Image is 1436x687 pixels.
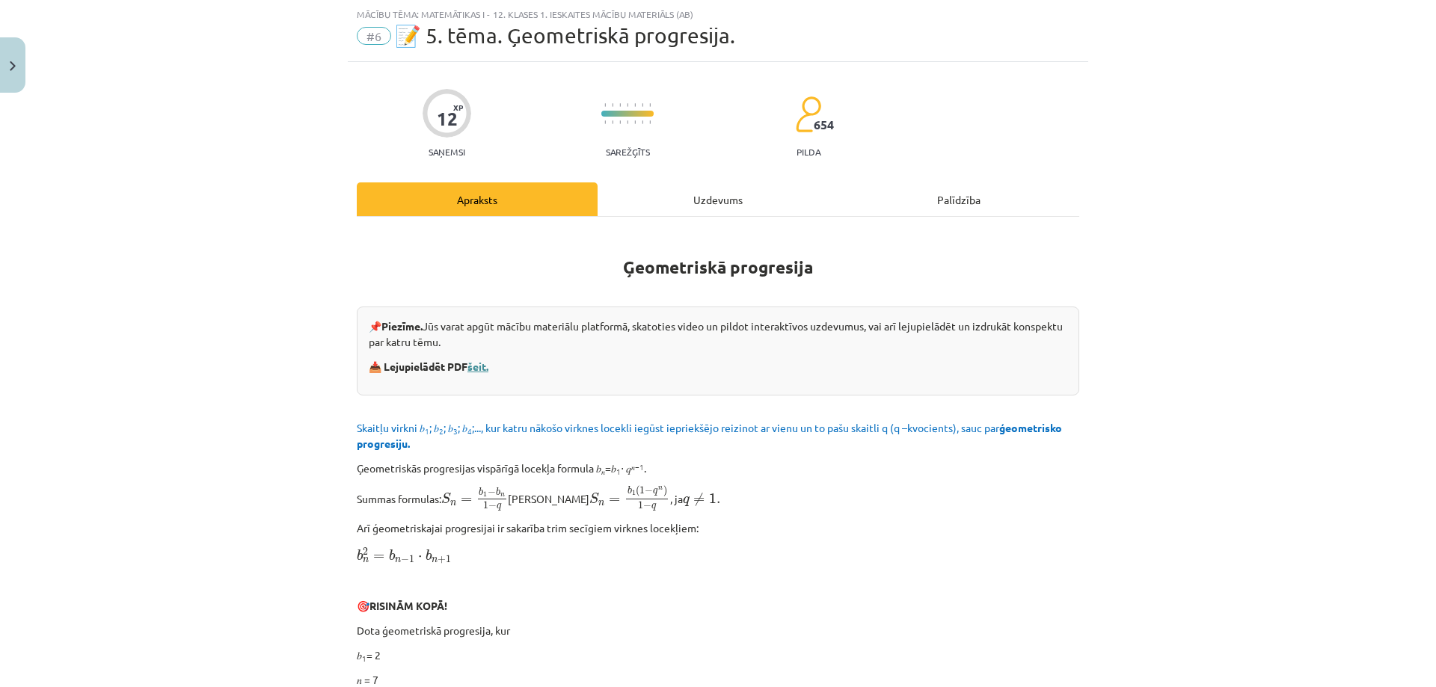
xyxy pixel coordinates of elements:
img: icon-short-line-57e1e144782c952c97e751825c79c345078a6d821885a25fce030b3d8c18986b.svg [642,120,643,124]
sub: 1 [425,425,429,437]
div: Apraksts [357,182,598,216]
img: icon-short-line-57e1e144782c952c97e751825c79c345078a6d821885a25fce030b3d8c18986b.svg [627,120,628,124]
span: q [683,496,690,506]
span: S [441,493,451,504]
span: n [395,558,401,563]
p: pilda [797,147,820,157]
span: ) [663,486,667,497]
span: b [426,549,432,561]
p: Summas formulas: [PERSON_NAME] , ja [357,485,1079,511]
p: Ģeometriskās progresijas vispārīgā locekļa formula 𝑏 =𝑏 ⋅ 𝑞 . [357,460,1079,476]
sub: 𝑛 [601,466,605,477]
img: icon-short-line-57e1e144782c952c97e751825c79c345078a6d821885a25fce030b3d8c18986b.svg [604,103,606,107]
sub: 1 [362,653,366,664]
b: RISINĀM KOPĀ! [369,599,447,612]
span: − [401,556,409,564]
span: 1 [446,555,451,563]
span: = [609,497,620,503]
p: 📌 Jūs varat apgūt mācību materiālu platformā, skatoties video un pildot interaktīvos uzdevumus, v... [369,318,1067,350]
span: #6 [357,27,391,45]
span: 1 [483,491,487,496]
span: q [653,490,657,496]
span: n [598,501,604,506]
b: Ģeometriskā progresija [623,256,813,278]
span: S [589,493,599,504]
span: ⋅ [418,555,422,560]
img: icon-short-line-57e1e144782c952c97e751825c79c345078a6d821885a25fce030b3d8c18986b.svg [642,103,643,107]
img: icon-short-line-57e1e144782c952c97e751825c79c345078a6d821885a25fce030b3d8c18986b.svg [612,120,613,124]
span: − [645,487,653,495]
p: Saņemsi [423,147,471,157]
span: 1 [409,555,414,563]
sub: 1 [616,466,621,477]
sub: 2 [439,425,444,437]
span: 1. [709,493,720,504]
span: q [497,504,501,511]
span: q [651,504,656,511]
span: n [363,558,369,564]
img: students-c634bb4e5e11cddfef0936a35e636f08e4e9abd3cc4e673bd6f9a4125e45ecb1.svg [795,96,821,133]
span: 2 [363,548,368,555]
p: Sarežģīts [606,147,650,157]
img: icon-close-lesson-0947bae3869378f0d4975bcd49f059093ad1ed9edebbc8119c70593378902aed.svg [10,61,16,71]
span: b [389,549,395,561]
p: 🎯 [357,598,1079,614]
img: icon-short-line-57e1e144782c952c97e751825c79c345078a6d821885a25fce030b3d8c18986b.svg [649,103,651,107]
span: XP [453,103,463,111]
span: − [488,488,496,496]
span: b [496,487,500,496]
strong: Piezīme. [381,319,423,333]
span: b [479,487,483,496]
span: 1 [483,502,488,509]
span: = [373,554,384,560]
span: 1 [632,490,636,496]
span: n [500,493,505,497]
span: n [450,501,456,506]
img: icon-short-line-57e1e144782c952c97e751825c79c345078a6d821885a25fce030b3d8c18986b.svg [627,103,628,107]
span: Skaitļu virkni 𝑏 ; 𝑏 ; 𝑏 ; 𝑏 ;..., kur katru nākošo virknes locekli iegūst iepriekšējo reizinot a... [357,421,1062,450]
div: Mācību tēma: Matemātikas i - 12. klases 1. ieskaites mācību materiāls (ab) [357,9,1079,19]
span: n [658,487,663,490]
span: b [628,487,632,495]
img: icon-short-line-57e1e144782c952c97e751825c79c345078a6d821885a25fce030b3d8c18986b.svg [634,120,636,124]
span: = [461,497,472,503]
span: 📝 5. tēma. Ģeometriskā progresija. [395,23,735,48]
span: n [432,558,438,563]
p: Dota ģeometriskā progresija, kur [357,623,1079,638]
sub: 3 [453,425,458,437]
span: ( [636,486,639,497]
div: Palīdzība [838,182,1079,216]
span: 654 [814,118,834,132]
span: 1 [639,487,645,494]
sub: 4 [467,425,472,437]
span: − [488,502,497,510]
strong: 📥 Lejupielādēt PDF [369,360,491,373]
p: 𝑏 = 2 [357,647,1079,663]
span: 1 [638,502,643,509]
img: icon-short-line-57e1e144782c952c97e751825c79c345078a6d821885a25fce030b3d8c18986b.svg [612,103,613,107]
p: Arī ģeometriskajai progresijai ir sakarība trim secīgiem virknes locekļiem: [357,520,1079,536]
img: icon-short-line-57e1e144782c952c97e751825c79c345078a6d821885a25fce030b3d8c18986b.svg [604,120,606,124]
img: icon-short-line-57e1e144782c952c97e751825c79c345078a6d821885a25fce030b3d8c18986b.svg [619,103,621,107]
img: icon-short-line-57e1e144782c952c97e751825c79c345078a6d821885a25fce030b3d8c18986b.svg [619,120,621,124]
img: icon-short-line-57e1e144782c952c97e751825c79c345078a6d821885a25fce030b3d8c18986b.svg [649,120,651,124]
sup: 𝑛−1 [631,461,644,472]
img: icon-short-line-57e1e144782c952c97e751825c79c345078a6d821885a25fce030b3d8c18986b.svg [634,103,636,107]
span: b [357,549,363,561]
span: + [438,556,446,564]
span: − [643,502,651,510]
div: 12 [437,108,458,129]
a: šeit. [467,360,488,373]
span: ≠ [693,493,705,507]
div: Uzdevums [598,182,838,216]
